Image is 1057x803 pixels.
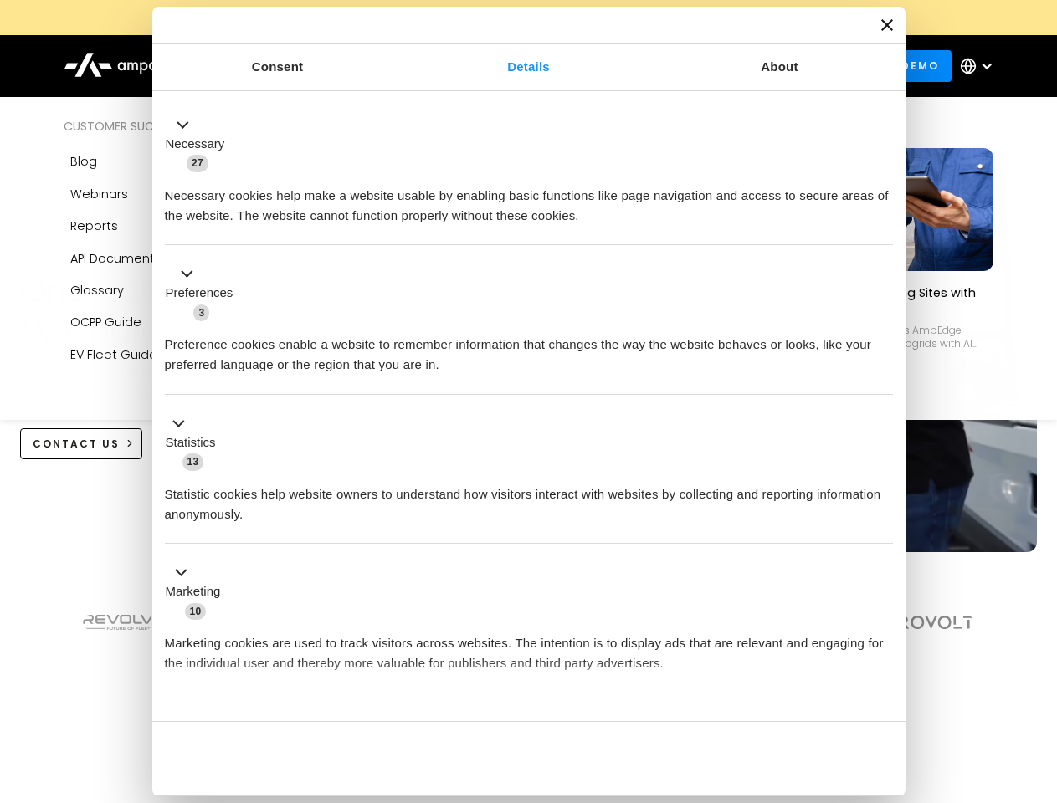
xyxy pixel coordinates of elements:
[652,734,892,783] button: Okay
[33,437,120,452] div: CONTACT US
[165,413,226,472] button: Statistics (13)
[70,345,157,364] div: EV Fleet Guide
[64,274,271,306] a: Glossary
[165,115,235,173] button: Necessary (27)
[152,8,906,27] a: New Webinars: Register to Upcoming WebinarsREGISTER HERE
[64,339,271,371] a: EV Fleet Guide
[166,135,225,154] label: Necessary
[165,173,893,226] div: Necessary cookies help make a website usable by enabling basic functions like page navigation and...
[165,563,231,621] button: Marketing (10)
[64,117,271,136] div: Customer success
[70,249,187,268] div: API Documentation
[185,603,207,620] span: 10
[70,152,97,171] div: Blog
[881,19,893,31] button: Close banner
[64,178,271,210] a: Webinars
[152,44,403,90] a: Consent
[70,313,141,331] div: OCPP Guide
[187,155,208,171] span: 27
[193,304,209,321] span: 3
[182,453,204,470] span: 13
[403,44,654,90] a: Details
[70,281,124,299] div: Glossary
[165,621,893,673] div: Marketing cookies are used to track visitors across websites. The intention is to display ads tha...
[166,433,216,453] label: Statistics
[165,712,302,733] button: Unclassified (2)
[875,616,974,629] img: Aerovolt Logo
[64,146,271,177] a: Blog
[165,322,893,375] div: Preference cookies enable a website to remember information that changes the way the website beha...
[654,44,906,90] a: About
[165,472,893,524] div: Statistic cookies help website owners to understand how visitors interact with websites by collec...
[166,284,233,303] label: Preferences
[276,714,292,731] span: 2
[70,185,128,203] div: Webinars
[20,428,143,459] a: CONTACT US
[64,210,271,242] a: Reports
[165,264,244,323] button: Preferences (3)
[166,582,221,601] label: Marketing
[64,243,271,274] a: API Documentation
[70,217,118,235] div: Reports
[64,306,271,338] a: OCPP Guide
